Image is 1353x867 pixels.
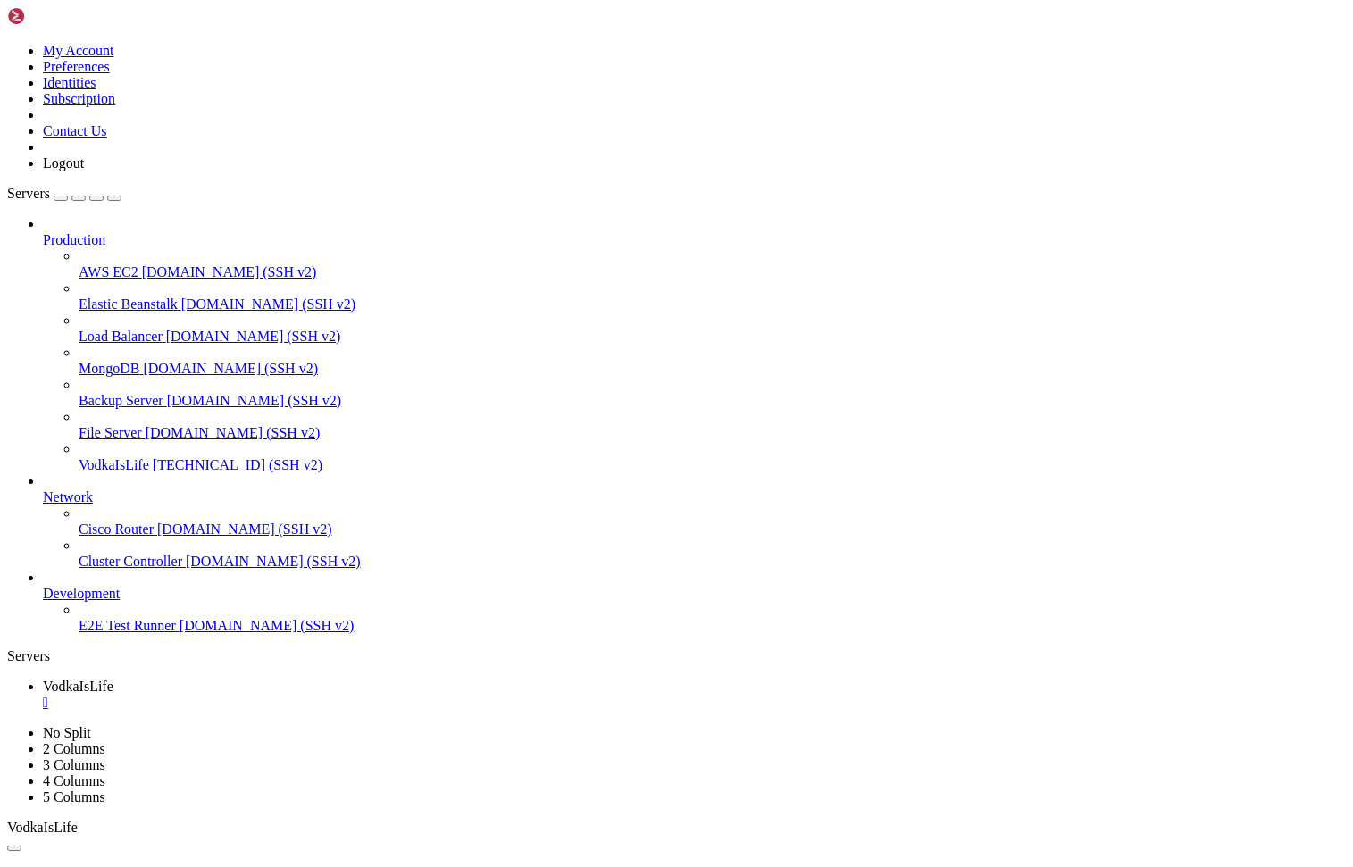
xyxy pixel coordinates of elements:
span: VodkaIsLife [43,679,113,694]
span: [ LAYER 7 METHODS ] [36,204,171,219]
span: BASIC [79,250,114,264]
span: Raw udpplain method from botnet! [143,417,372,431]
a: Load Balancer [DOMAIN_NAME] (SSH v2) [79,329,1346,345]
span: VIP [79,129,100,143]
span: Cluster Controller [79,554,182,569]
span: tcp flood for (SYN) PPS Based Flood. [157,129,414,143]
x-row: udp-flood [7,432,1121,447]
span: DNS Protocol good for home and gb [107,326,343,340]
a: Production [43,232,1346,248]
span: VIP [57,159,79,173]
a: Cluster Controller [DOMAIN_NAME] (SSH v2) [79,554,1346,570]
x-row: game [7,144,1121,159]
span: VIP [79,68,100,82]
li: MongoDB [DOMAIN_NAME] (SSH v2) [79,345,1346,377]
li: AWS EC2 [DOMAIN_NAME] (SSH v2) [79,248,1346,280]
span: [DOMAIN_NAME] (SSH v2) [142,264,317,279]
x-row: gudp [7,83,1121,98]
div: Servers [7,648,1346,664]
span: BOTNET [71,432,114,446]
span: [DOMAIN_NAME] (SSH v2) [181,296,356,312]
a: Servers [7,186,121,201]
span: [DOMAIN_NAME] (SSH v2) [157,521,332,537]
span: Cisco Router [79,521,154,537]
x-row: dns [7,326,1121,341]
span: E2E Test Runner [79,618,176,633]
span: false [86,22,121,37]
span: [DOMAIN_NAME] (SSH v2) [180,618,355,633]
span: Udp Flood. [114,83,186,97]
div:  [43,695,1346,711]
span: BASIC [29,326,64,340]
x-row: handshake [7,387,1121,402]
x-row: aboof > game [TECHNICAL_ID] 15008 443 120 [7,463,1121,478]
li: Backup Server [DOMAIN_NAME] (SSH v2) [79,377,1346,409]
span: Network [43,489,93,504]
span: [DOMAIN_NAME] (SSH v2) [146,425,321,440]
li: Production [43,216,1346,473]
x-row: zombie [7,174,1121,189]
span: VIP [57,98,79,113]
span: Raw udpplain method from botnet! [150,432,379,446]
a: File Server [DOMAIN_NAME] (SSH v2) [79,425,1346,441]
li: E2E Test Runner [DOMAIN_NAME] (SSH v2) [79,602,1346,634]
span: Production [43,232,105,247]
a: Subscription [43,91,115,106]
x-row: browser [7,235,1121,250]
a: Elastic Beanstalk [DOMAIN_NAME] (SSH v2) [79,296,1346,313]
span: bypass all game [114,144,221,158]
span: Servers [7,186,50,201]
span: Development [43,586,120,601]
span: [DOMAIN_NAME] (SSH v2) [167,393,342,408]
span: BASIC [36,144,71,158]
span: BOTNET [64,417,107,431]
span: Udp Flood With [PERSON_NAME]'s. [157,68,379,82]
x-row: cloudflare [7,250,1121,265]
span: Raw handshake method from botnet! [150,387,386,401]
span: AWS EC2 [79,264,138,279]
span: Elastic Beanstalk [79,296,178,312]
li: Cisco Router [DOMAIN_NAME] (SSH v2) [79,505,1346,538]
li: VodkaIsLife [TECHNICAL_ID] (SSH v2) [79,441,1346,473]
span: VIP ACCES [14,22,79,37]
li: Network [43,473,1346,570]
span: VIP [71,265,93,279]
a: Development [43,586,1346,602]
a: 3 Columns [43,757,105,772]
a: My Account [43,43,114,58]
div: (40, 30) [308,463,315,478]
span: BASIC [36,83,71,97]
span: Load Balancer [79,329,163,344]
x-row: udp-sip [7,98,1121,113]
a: VodkaIsLife [43,679,1346,711]
li: Cluster Controller [DOMAIN_NAME] (SSH v2) [79,538,1346,570]
span: Method for requests! [150,265,293,279]
x-row: discord [7,159,1121,174]
span: bypass for discord Server. [136,159,322,173]
span: MongoDB [79,361,139,376]
x-row: udp-bypass [7,68,1121,83]
a: AWS EC2 [DOMAIN_NAME] (SSH v2) [79,264,1346,280]
span: random static and dynamic payload and data. [143,113,450,128]
a: Logout [43,155,84,171]
span: [DOMAIN_NAME] (SSH v2) [143,361,318,376]
span: Floods the target with UDP traffic. [129,174,379,188]
span: [ SPOOF METHODS ] [36,296,157,310]
a: E2E Test Runner [DOMAIN_NAME] (SSH v2) [79,618,1346,634]
span: File Server [79,425,142,440]
a: No Split [43,725,91,740]
span: Flooder for emulate a real browser. [136,235,386,249]
x-row: udpplain [7,417,1121,432]
a: Cisco Router [DOMAIN_NAME] (SSH v2) [79,521,1346,538]
a: Contact Us [43,123,107,138]
span: Backup Server [79,393,163,408]
span: Cloudflare method with 0% http-ddos! [157,250,414,264]
li: Load Balancer [DOMAIN_NAME] (SSH v2) [79,313,1346,345]
a: MongoDB [DOMAIN_NAME] (SSH v2) [79,361,1346,377]
li: Elastic Beanstalk [DOMAIN_NAME] (SSH v2) [79,280,1346,313]
span: [TECHNICAL_ID] (SSH v2) [153,457,322,472]
span: VodkaIsLife [79,457,149,472]
span: [DOMAIN_NAME] (SSH v2) [166,329,341,344]
a: 4 Columns [43,773,105,788]
x-row: tcp-bypass [7,129,1121,144]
